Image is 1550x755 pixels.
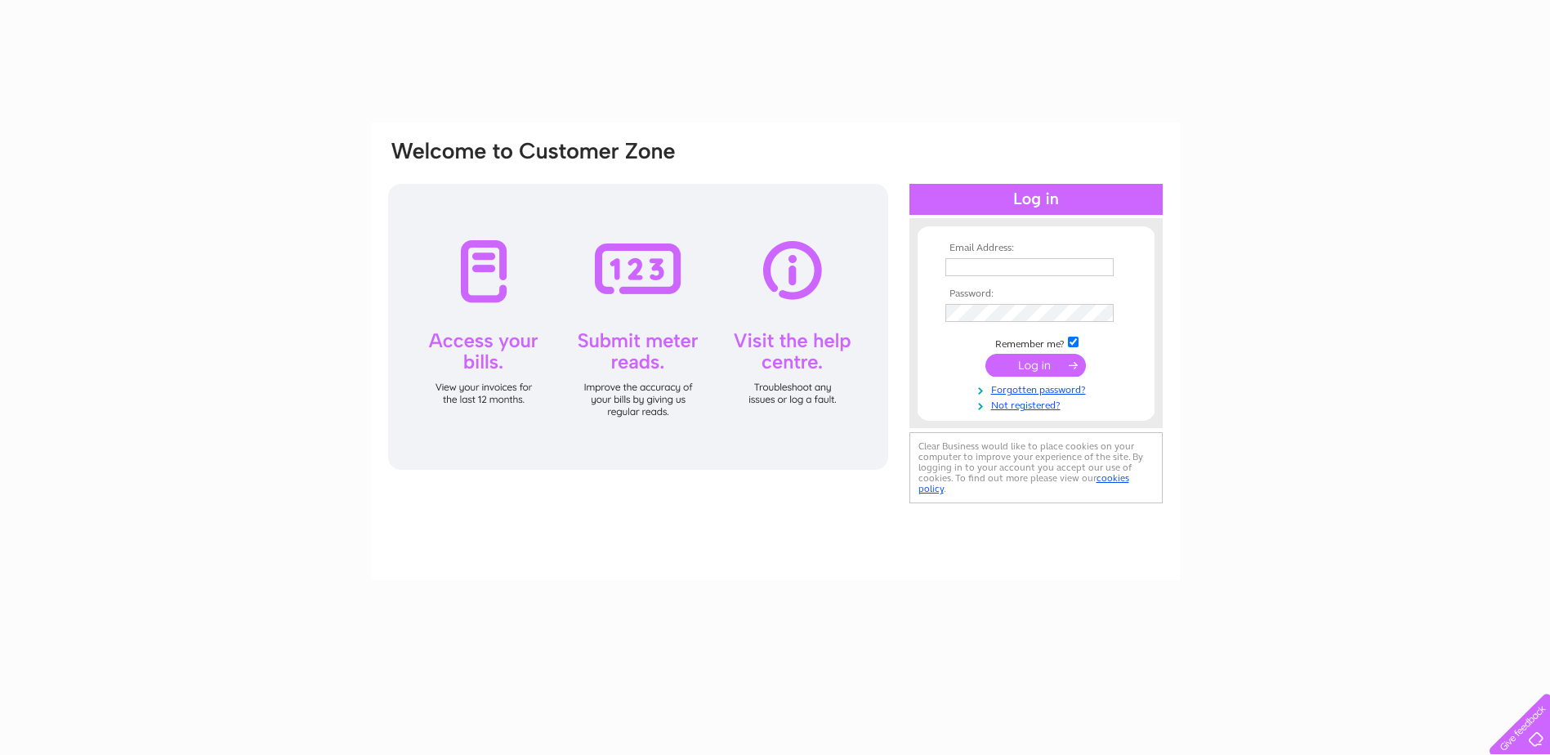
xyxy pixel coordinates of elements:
[941,288,1131,300] th: Password:
[985,354,1086,377] input: Submit
[945,381,1131,396] a: Forgotten password?
[945,396,1131,412] a: Not registered?
[909,432,1163,503] div: Clear Business would like to place cookies on your computer to improve your experience of the sit...
[941,243,1131,254] th: Email Address:
[918,472,1129,494] a: cookies policy
[941,334,1131,351] td: Remember me?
